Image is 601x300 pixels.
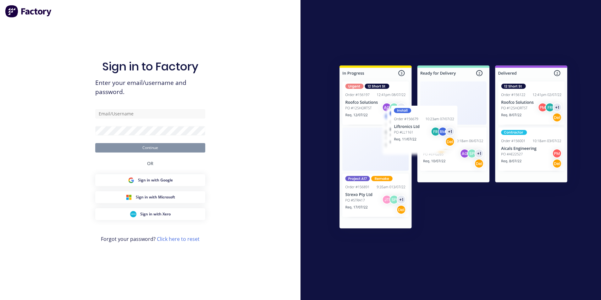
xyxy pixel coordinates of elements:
span: Sign in with Xero [140,211,171,217]
h1: Sign in to Factory [102,60,198,73]
input: Email/Username [95,109,205,119]
img: Google Sign in [128,177,134,183]
div: OR [147,153,153,174]
span: Forgot your password? [101,235,200,243]
span: Enter your email/username and password. [95,78,205,97]
img: Sign in [326,53,581,243]
span: Sign in with Google [138,177,173,183]
span: Sign in with Microsoft [136,194,175,200]
button: Google Sign inSign in with Google [95,174,205,186]
img: Microsoft Sign in [126,194,132,200]
img: Xero Sign in [130,211,136,217]
img: Factory [5,5,52,18]
button: Microsoft Sign inSign in with Microsoft [95,191,205,203]
button: Continue [95,143,205,153]
button: Xero Sign inSign in with Xero [95,208,205,220]
a: Click here to reset [157,236,200,242]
